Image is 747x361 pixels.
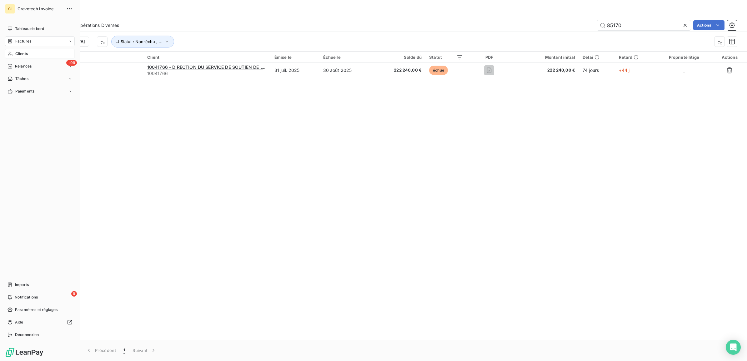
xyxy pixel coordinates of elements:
[619,55,652,60] div: Retard
[15,294,38,300] span: Notifications
[683,68,685,73] span: _
[319,63,373,78] td: 30 août 2025
[15,26,44,32] span: Tableau de bord
[377,67,422,73] span: 222 240,00 €
[15,319,23,325] span: Aide
[323,55,369,60] div: Échue le
[147,55,267,60] div: Client
[18,6,63,11] span: Gravotech Invoice
[15,307,58,313] span: Paramètres et réglages
[147,64,284,70] span: 10041766 - DIRECTION DU SERVICE DE SOUTIEN DE LA FLOTTE
[516,55,575,60] div: Montant initial
[271,63,319,78] td: 31 juil. 2025
[659,55,708,60] div: Propriété litige
[82,344,120,357] button: Précédent
[15,63,32,69] span: Relances
[120,344,129,357] button: 1
[5,347,44,357] img: Logo LeanPay
[470,55,508,60] div: PDF
[111,36,174,48] button: Statut : Non-échu , ...
[15,88,34,94] span: Paiements
[274,55,316,60] div: Émise le
[619,68,630,73] span: +44 j
[726,340,741,355] div: Open Intercom Messenger
[597,20,691,30] input: Rechercher
[71,291,77,297] span: 9
[429,55,463,60] div: Statut
[147,70,267,77] span: 10041766
[77,22,119,28] span: Opérations Diverses
[377,55,422,60] div: Solde dû
[583,55,611,60] div: Délai
[66,60,77,66] span: +99
[516,67,575,73] span: 222 240,00 €
[15,51,28,57] span: Clients
[579,63,615,78] td: 74 jours
[121,39,163,44] span: Statut : Non-échu , ...
[693,20,724,30] button: Actions
[15,76,28,82] span: Tâches
[716,55,743,60] div: Actions
[15,282,29,288] span: Imports
[5,4,15,14] div: GI
[429,66,448,75] span: échue
[5,317,75,327] a: Aide
[15,332,39,338] span: Déconnexion
[15,38,31,44] span: Factures
[129,344,160,357] button: Suivant
[123,347,125,353] span: 1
